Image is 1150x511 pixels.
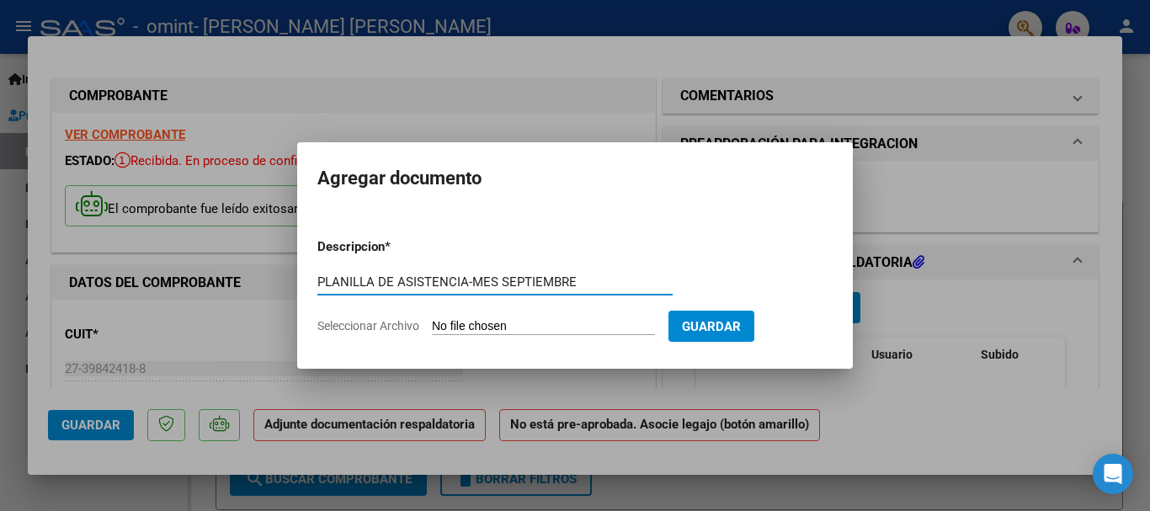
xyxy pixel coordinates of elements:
p: Descripcion [317,237,472,257]
span: Guardar [682,319,741,334]
button: Guardar [668,311,754,342]
div: Open Intercom Messenger [1093,454,1133,494]
span: Seleccionar Archivo [317,319,419,333]
h2: Agregar documento [317,162,833,194]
